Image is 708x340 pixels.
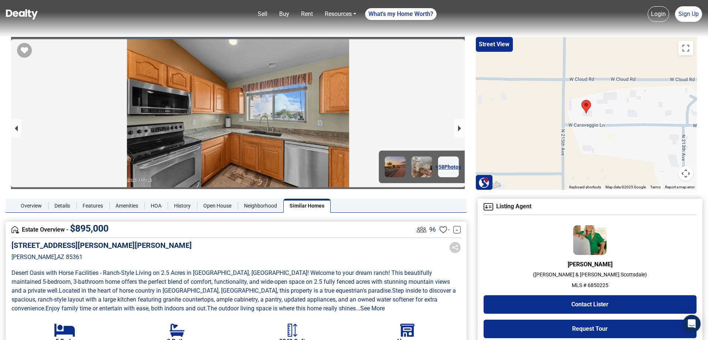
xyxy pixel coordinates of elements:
[168,199,197,213] a: History
[238,199,283,213] a: Neighborhood
[678,166,693,181] button: Map camera controls
[569,185,601,190] button: Keyboard shortcuts
[11,241,192,250] h5: [STREET_ADDRESS][PERSON_NAME][PERSON_NAME]
[356,305,385,312] a: ...See More
[478,177,490,188] img: Search Homes at Dealty
[665,185,695,189] a: Report a map error
[683,315,701,333] div: Open Intercom Messenger
[365,8,437,20] a: What's my Home Worth?
[476,37,513,52] button: Street View
[675,6,702,22] a: Sign Up
[605,185,646,189] span: Map data ©2025 Google
[197,199,238,213] a: Open House
[11,269,451,294] span: Desert Oasis with Horse Facilities - Ranch-Style Living on 2.5 Acres in [GEOGRAPHIC_DATA], [GEOGR...
[322,7,359,21] a: Resources
[484,203,697,211] h4: Listing Agent
[385,156,405,177] img: Image
[411,156,432,177] img: Image
[6,9,38,20] img: Dealty - Buy, Sell & Rent Homes
[429,225,436,234] span: 96
[11,287,457,312] span: Step inside to discover a spacious, ranch-style layout with a large kitchen featuring granite cou...
[448,225,450,234] span: -
[14,199,48,213] a: Overview
[207,305,356,312] span: The outdoor living space is where this home really shines
[453,226,461,233] a: -
[276,7,292,21] a: Buy
[573,225,607,255] img: Agent
[11,226,19,233] img: Overview
[484,271,697,279] p: ( [PERSON_NAME] & [PERSON_NAME] Scottsdale )
[484,295,697,314] button: Contact Lister
[59,287,392,294] span: Located in the heart of horse country in [GEOGRAPHIC_DATA], [GEOGRAPHIC_DATA], this property is a...
[484,320,697,338] button: Request Tour
[484,203,493,211] img: Agent
[46,305,207,312] span: Enjoy family time or entertain with ease, both indoors and out .
[109,199,144,213] a: Amenities
[648,6,669,22] a: Login
[454,119,465,137] button: next slide / item
[678,41,693,55] button: Toggle fullscreen view
[650,185,661,189] a: Terms (opens in new tab)
[415,223,428,236] img: Listing View
[484,282,697,289] p: MLS # 6850225
[11,226,415,234] h4: Estate Overview -
[144,199,168,213] a: HOA
[76,199,109,213] a: Features
[4,318,26,340] iframe: BigID CMP Widget
[440,226,447,233] img: Favourites
[48,199,76,213] a: Details
[11,119,21,137] button: previous slide / item
[298,7,316,21] a: Rent
[255,7,270,21] a: Sell
[11,253,192,262] p: [PERSON_NAME] , AZ 85361
[484,261,697,268] h6: [PERSON_NAME]
[438,156,459,177] a: +58Photos
[70,223,108,234] span: $ 895,000
[283,199,331,213] a: Similar Homes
